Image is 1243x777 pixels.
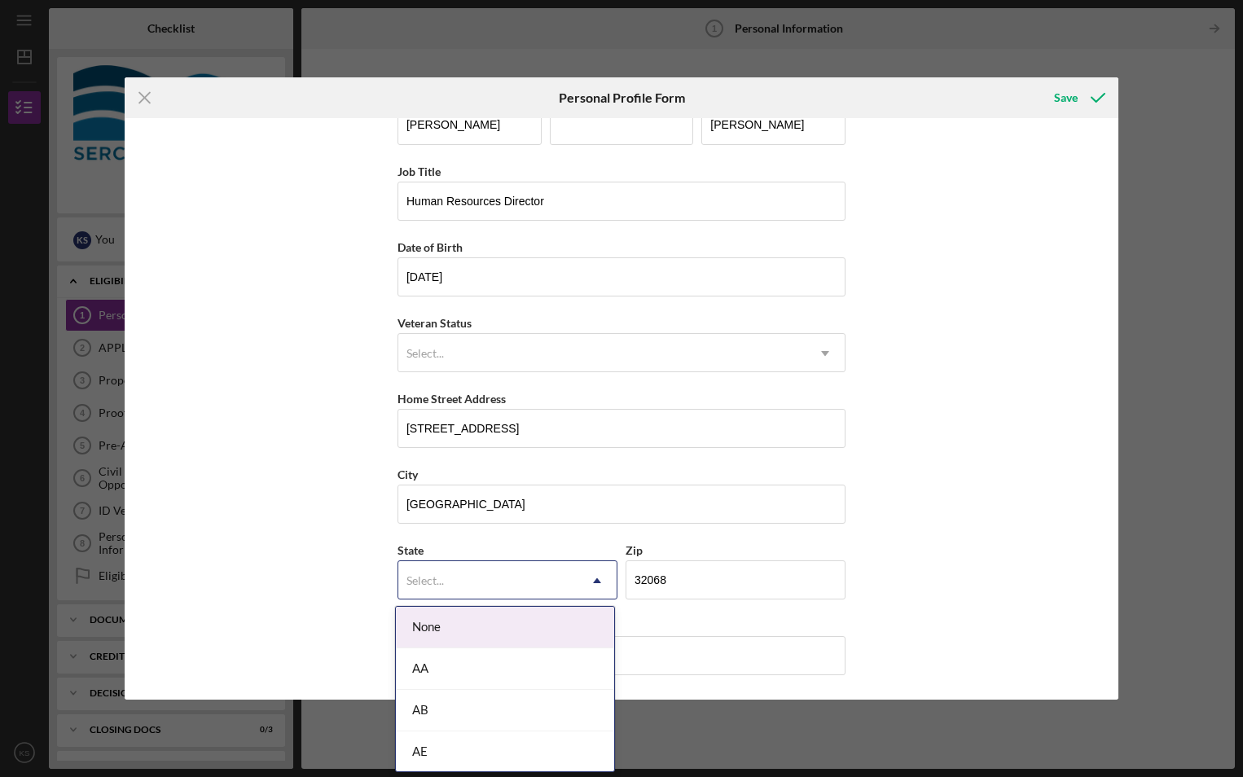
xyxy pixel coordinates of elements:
div: Select... [406,347,444,360]
div: AA [396,648,614,690]
div: Save [1054,81,1078,114]
label: Home Street Address [397,392,506,406]
label: Date of Birth [397,240,463,254]
label: Zip [626,543,643,557]
div: AE [396,731,614,773]
div: Select... [406,574,444,587]
button: Save [1038,81,1118,114]
label: City [397,468,418,481]
h6: Personal Profile Form [559,90,685,105]
div: None [396,607,614,648]
label: Job Title [397,165,441,178]
div: AB [396,690,614,731]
